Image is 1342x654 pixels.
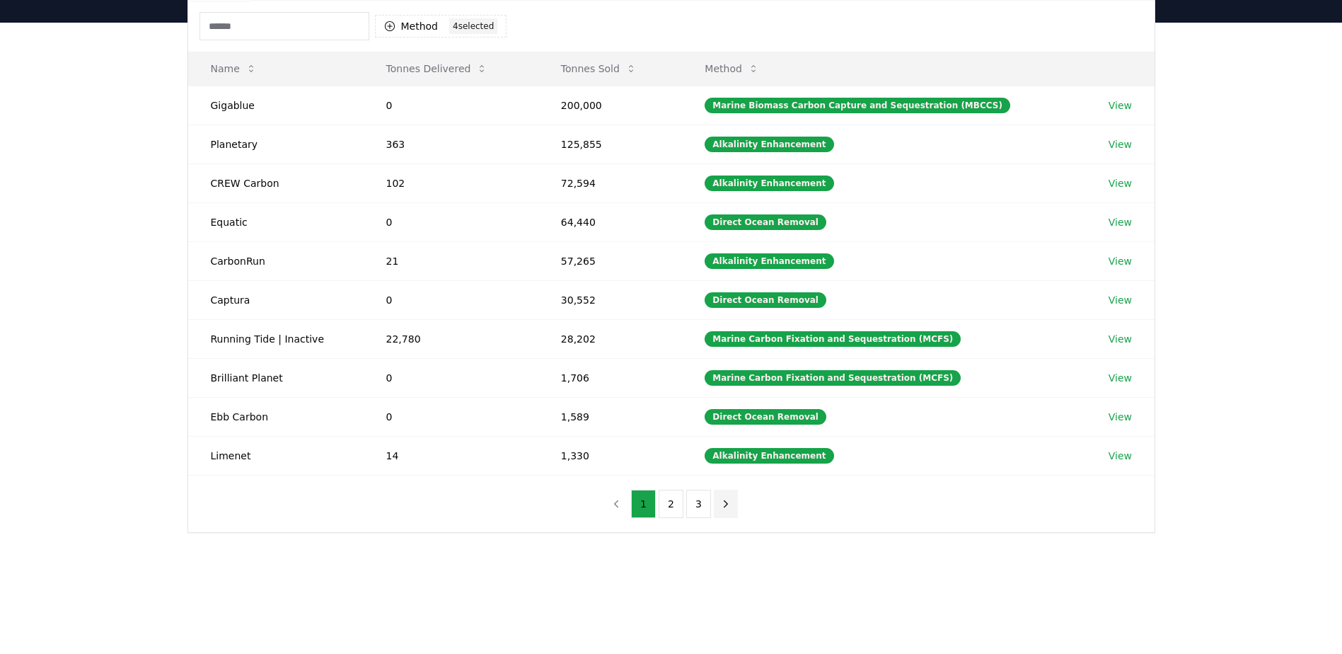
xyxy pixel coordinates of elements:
[188,86,364,125] td: Gigablue
[705,176,833,191] div: Alkalinity Enhancement
[375,54,499,83] button: Tonnes Delivered
[1109,215,1132,229] a: View
[364,202,538,241] td: 0
[538,86,683,125] td: 200,000
[538,358,683,397] td: 1,706
[364,163,538,202] td: 102
[693,54,770,83] button: Method
[714,490,738,518] button: next page
[188,358,364,397] td: Brilliant Planet
[1109,371,1132,385] a: View
[188,436,364,475] td: Limenet
[538,241,683,280] td: 57,265
[1109,176,1132,190] a: View
[449,18,497,34] div: 4 selected
[659,490,683,518] button: 2
[188,163,364,202] td: CREW Carbon
[705,331,961,347] div: Marine Carbon Fixation and Sequestration (MCFS)
[1109,332,1132,346] a: View
[188,125,364,163] td: Planetary
[375,15,507,38] button: Method4selected
[705,98,1010,113] div: Marine Biomass Carbon Capture and Sequestration (MBCCS)
[364,358,538,397] td: 0
[550,54,648,83] button: Tonnes Sold
[188,241,364,280] td: CarbonRun
[188,319,364,358] td: Running Tide | Inactive
[538,319,683,358] td: 28,202
[705,253,833,269] div: Alkalinity Enhancement
[538,436,683,475] td: 1,330
[1109,449,1132,463] a: View
[705,448,833,464] div: Alkalinity Enhancement
[705,409,826,425] div: Direct Ocean Removal
[364,241,538,280] td: 21
[199,54,268,83] button: Name
[364,125,538,163] td: 363
[188,202,364,241] td: Equatic
[364,397,538,436] td: 0
[538,397,683,436] td: 1,589
[1109,98,1132,113] a: View
[1109,137,1132,151] a: View
[364,319,538,358] td: 22,780
[538,202,683,241] td: 64,440
[705,214,826,230] div: Direct Ocean Removal
[631,490,656,518] button: 1
[686,490,711,518] button: 3
[705,292,826,308] div: Direct Ocean Removal
[364,280,538,319] td: 0
[1109,293,1132,307] a: View
[188,397,364,436] td: Ebb Carbon
[188,280,364,319] td: Captura
[705,137,833,152] div: Alkalinity Enhancement
[1109,410,1132,424] a: View
[538,125,683,163] td: 125,855
[705,370,961,386] div: Marine Carbon Fixation and Sequestration (MCFS)
[538,280,683,319] td: 30,552
[364,86,538,125] td: 0
[1109,254,1132,268] a: View
[538,163,683,202] td: 72,594
[364,436,538,475] td: 14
